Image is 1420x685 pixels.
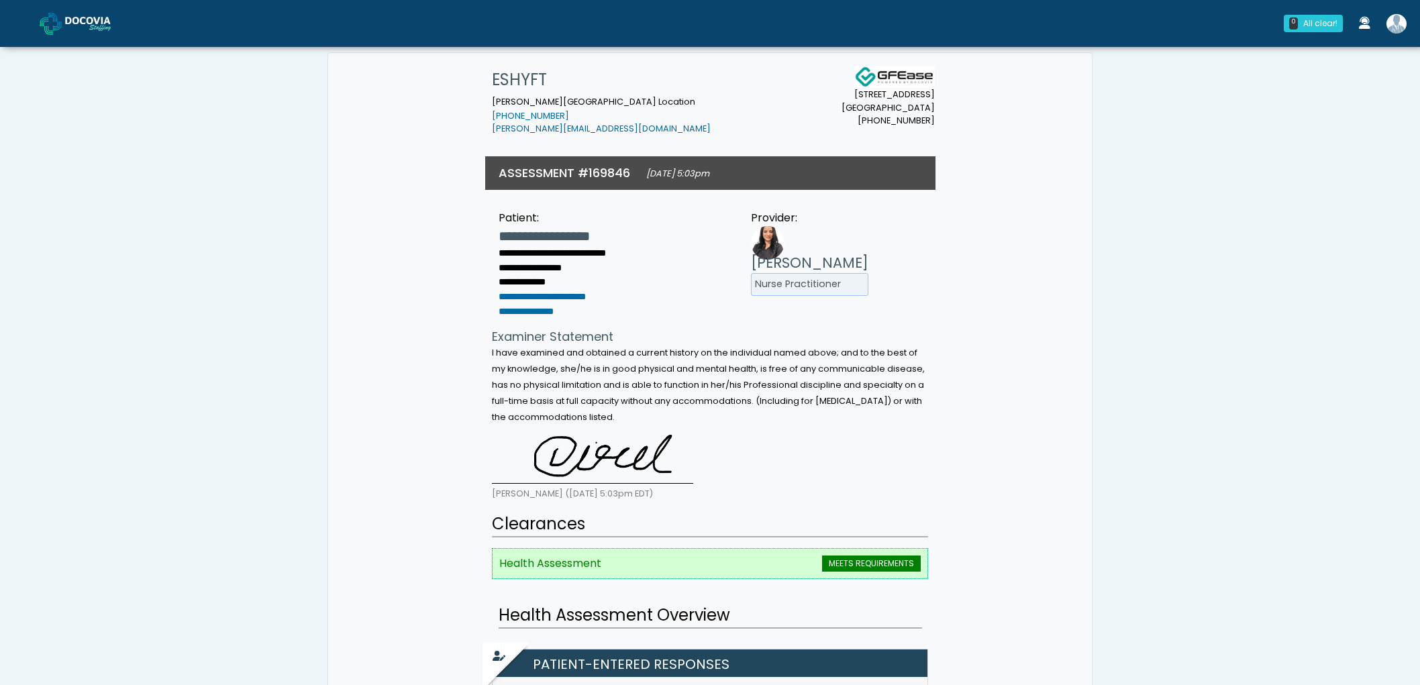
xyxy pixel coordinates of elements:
[1289,17,1298,30] div: 0
[751,210,868,226] div: Provider:
[751,226,784,260] img: Provider image
[492,430,693,484] img: 3SXvI3kvyS5n1vyHlHuNZG2HhAACCCCAAAIIIIAAAggggAACCCCAAAIIIIAAAggggAACCCCAAAIIIIAAAggggAACCCCAAAIII...
[499,164,630,181] h3: ASSESSMENT #169846
[492,512,928,537] h2: Clearances
[1386,14,1407,34] img: Rachel Elazary
[40,1,132,45] a: Docovia
[751,253,868,273] h3: [PERSON_NAME]
[499,210,606,226] div: Patient:
[492,66,711,93] h1: ESHYFT
[1276,9,1351,38] a: 0 All clear!
[492,96,711,135] small: [PERSON_NAME][GEOGRAPHIC_DATA] Location
[492,548,928,579] li: Health Assessment
[751,273,868,296] li: Nurse Practitioner
[822,556,921,572] span: MEETS REQUIREMENTS
[646,168,709,179] small: [DATE] 5:03pm
[854,66,935,88] img: Docovia Staffing Logo
[40,13,62,35] img: Docovia
[492,488,653,499] small: [PERSON_NAME] ([DATE] 5:03pm EDT)
[1303,17,1337,30] div: All clear!
[492,347,925,423] small: I have examined and obtained a current history on the individual named above; and to the best of ...
[499,603,922,629] h2: Health Assessment Overview
[492,329,928,344] h4: Examiner Statement
[842,88,935,127] small: [STREET_ADDRESS] [GEOGRAPHIC_DATA] [PHONE_NUMBER]
[492,110,569,121] a: [PHONE_NUMBER]
[499,649,927,677] h2: Patient-entered Responses
[492,123,711,134] a: [PERSON_NAME][EMAIL_ADDRESS][DOMAIN_NAME]
[65,17,132,30] img: Docovia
